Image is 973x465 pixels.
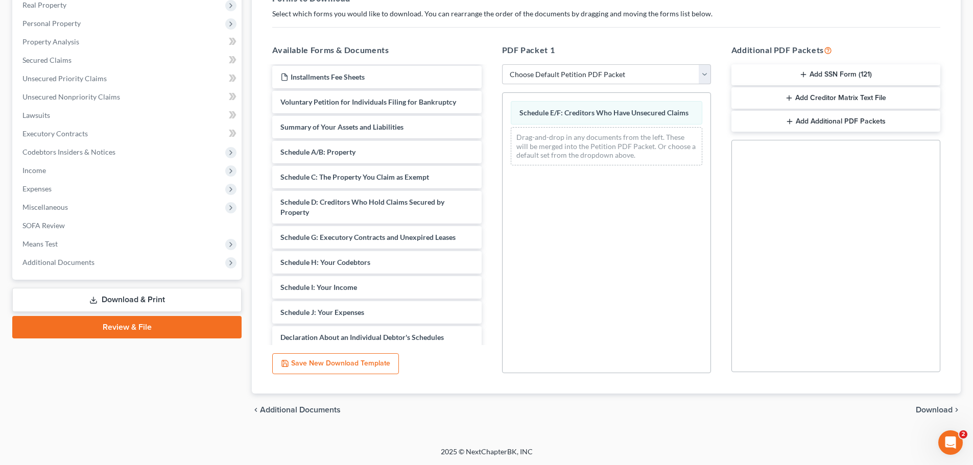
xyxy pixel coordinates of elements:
[272,44,481,56] h5: Available Forms & Documents
[280,97,456,106] span: Voluntary Petition for Individuals Filing for Bankruptcy
[280,148,355,156] span: Schedule A/B: Property
[938,430,963,455] iframe: Intercom live chat
[280,333,444,341] span: Declaration About an Individual Debtor's Schedules
[280,173,429,181] span: Schedule C: The Property You Claim as Exempt
[280,233,456,241] span: Schedule G: Executory Contracts and Unexpired Leases
[12,288,242,312] a: Download & Print
[22,239,58,248] span: Means Test
[22,111,50,119] span: Lawsuits
[252,406,260,414] i: chevron_left
[22,19,81,28] span: Personal Property
[14,125,242,143] a: Executory Contracts
[22,184,52,193] span: Expenses
[731,87,940,109] button: Add Creditor Matrix Text File
[22,203,68,211] span: Miscellaneous
[22,221,65,230] span: SOFA Review
[272,9,940,19] p: Select which forms you would like to download. You can rearrange the order of the documents by dr...
[280,283,357,291] span: Schedule I: Your Income
[959,430,967,438] span: 2
[22,92,120,101] span: Unsecured Nonpriority Claims
[252,406,341,414] a: chevron_left Additional Documents
[272,353,399,375] button: Save New Download Template
[14,106,242,125] a: Lawsuits
[22,1,66,9] span: Real Property
[280,123,404,131] span: Summary of Your Assets and Liabilities
[14,33,242,51] a: Property Analysis
[14,69,242,88] a: Unsecured Priority Claims
[953,406,961,414] i: chevron_right
[280,258,370,266] span: Schedule H: Your Codebtors
[22,37,79,46] span: Property Analysis
[511,127,702,165] div: Drag-and-drop in any documents from the left. These will be merged into the Petition PDF Packet. ...
[502,44,711,56] h5: PDF Packet 1
[731,44,940,56] h5: Additional PDF Packets
[280,308,364,316] span: Schedule J: Your Expenses
[916,406,953,414] span: Download
[916,406,961,414] button: Download chevron_right
[14,51,242,69] a: Secured Claims
[731,64,940,86] button: Add SSN Form (121)
[291,72,365,81] span: Installments Fee Sheets
[22,258,94,266] span: Additional Documents
[22,74,107,83] span: Unsecured Priority Claims
[22,148,115,156] span: Codebtors Insiders & Notices
[12,316,242,338] a: Review & File
[14,88,242,106] a: Unsecured Nonpriority Claims
[22,56,72,64] span: Secured Claims
[731,111,940,132] button: Add Additional PDF Packets
[196,447,778,465] div: 2025 © NextChapterBK, INC
[22,166,46,175] span: Income
[14,216,242,235] a: SOFA Review
[519,108,689,117] span: Schedule E/F: Creditors Who Have Unsecured Claims
[22,129,88,138] span: Executory Contracts
[260,406,341,414] span: Additional Documents
[280,198,444,216] span: Schedule D: Creditors Who Hold Claims Secured by Property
